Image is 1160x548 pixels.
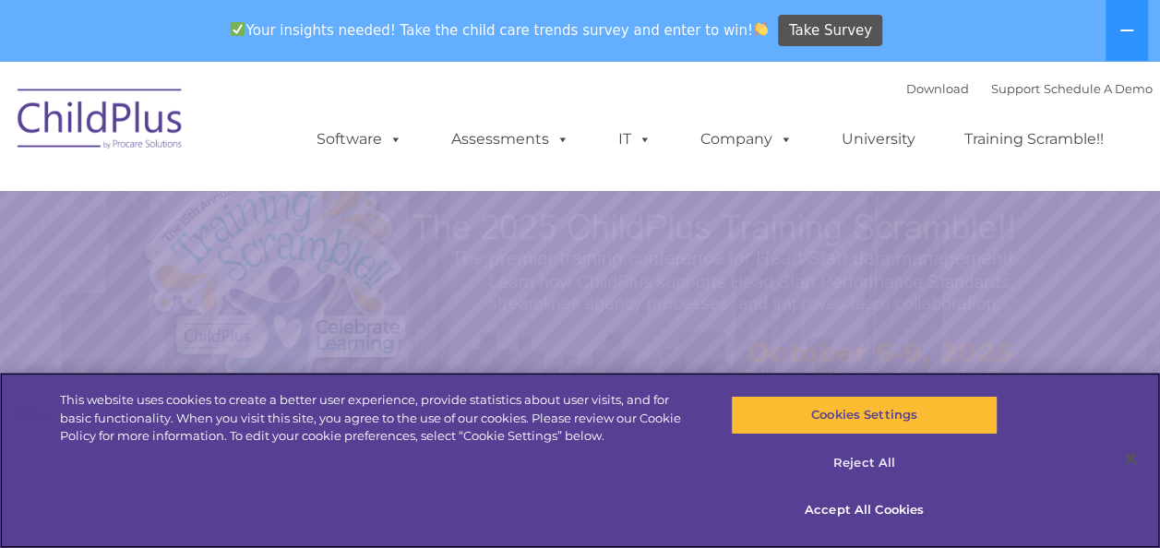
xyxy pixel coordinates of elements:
img: 👏 [754,22,768,36]
span: Your insights needed! Take the child care trends survey and enter to win! [223,12,776,48]
a: Take Survey [778,15,882,47]
button: Close [1110,438,1151,479]
a: Download [906,81,969,96]
a: Schedule A Demo [1044,81,1153,96]
a: Software [298,121,421,158]
img: ChildPlus by Procare Solutions [8,76,193,168]
button: Reject All [731,444,998,482]
font: | [906,81,1153,96]
button: Cookies Settings [731,396,998,435]
button: Accept All Cookies [731,491,998,530]
a: Training Scramble!! [946,121,1122,158]
a: Assessments [433,121,588,158]
span: Last name [257,122,313,136]
a: IT [600,121,670,158]
a: Support [991,81,1040,96]
a: University [823,121,934,158]
div: This website uses cookies to create a better user experience, provide statistics about user visit... [60,391,696,446]
span: Take Survey [789,15,872,47]
a: Company [682,121,811,158]
img: ✅ [231,22,245,36]
span: Phone number [257,197,335,211]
